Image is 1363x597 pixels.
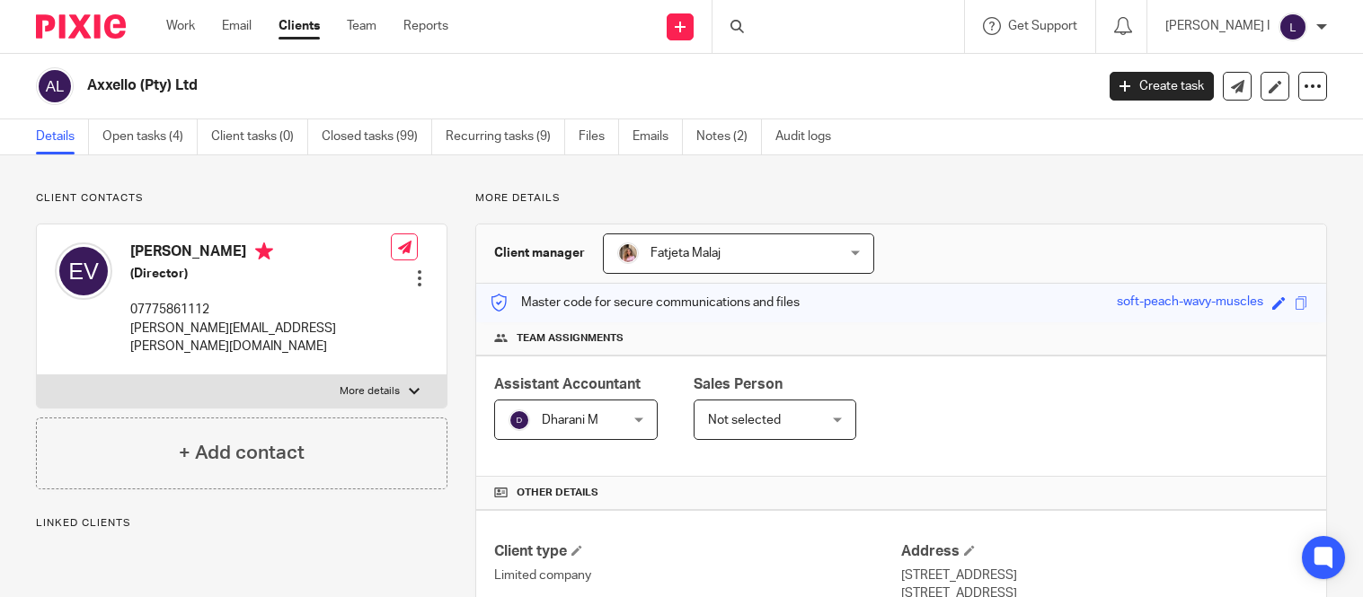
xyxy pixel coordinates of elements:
[222,17,252,35] a: Email
[1117,293,1263,313] div: soft-peach-wavy-muscles
[255,242,273,260] i: Primary
[446,119,565,154] a: Recurring tasks (9)
[36,67,74,105] img: svg%3E
[130,301,391,319] p: 07775861112
[130,320,391,356] p: [PERSON_NAME][EMAIL_ADDRESS][PERSON_NAME][DOMAIN_NAME]
[36,191,447,206] p: Client contacts
[901,566,1308,584] p: [STREET_ADDRESS]
[494,566,901,584] p: Limited company
[340,384,400,399] p: More details
[130,265,391,283] h5: (Director)
[517,331,624,346] span: Team assignments
[36,14,126,39] img: Pixie
[347,17,376,35] a: Team
[36,119,89,154] a: Details
[130,242,391,265] h4: [PERSON_NAME]
[166,17,195,35] a: Work
[517,486,598,500] span: Other details
[708,414,781,426] span: Not selected
[475,191,1327,206] p: More details
[87,76,883,95] h2: Axxello (Pty) Ltd
[1165,17,1270,35] p: [PERSON_NAME] I
[36,516,447,531] p: Linked clients
[494,542,901,561] h4: Client type
[102,119,198,154] a: Open tasks (4)
[633,119,683,154] a: Emails
[617,242,639,264] img: MicrosoftTeams-image%20(5).png
[494,244,585,262] h3: Client manager
[1279,13,1307,41] img: svg%3E
[901,542,1308,561] h4: Address
[579,119,619,154] a: Files
[1008,20,1077,32] span: Get Support
[696,119,762,154] a: Notes (2)
[542,414,598,426] span: Dharani M
[494,377,641,391] span: Assistant Accountant
[775,119,845,154] a: Audit logs
[1110,72,1214,101] a: Create task
[694,377,783,391] span: Sales Person
[211,119,308,154] a: Client tasks (0)
[55,242,112,300] img: svg%3E
[279,17,320,35] a: Clients
[651,247,721,259] span: Fatjeta Malaj
[490,294,800,312] p: Master code for secure communications and files
[509,409,530,431] img: svg%3E
[179,439,305,467] h4: + Add contact
[403,17,448,35] a: Reports
[322,119,432,154] a: Closed tasks (99)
